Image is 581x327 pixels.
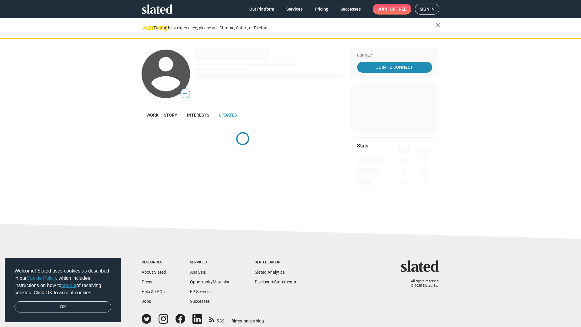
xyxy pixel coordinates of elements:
span: Updates [219,113,237,117]
a: Joinfor free [373,4,411,15]
span: — [181,90,190,97]
a: filmonomics blog [231,313,264,324]
div: For the best experience, please use Chrome, Safari, or Firefox. [154,24,436,32]
span: Pricing [315,4,328,15]
a: Press [142,279,152,284]
mat-icon: close [435,21,442,29]
a: Services [281,4,307,15]
a: DisclosureStatements [255,279,296,284]
a: About Slated [142,270,166,275]
a: Work history [142,108,182,122]
mat-card-title: Stats [357,143,368,149]
span: Services [286,4,303,15]
a: Analysis [190,270,206,275]
div: Slated Group [255,260,296,265]
span: Join [378,4,406,15]
a: Our Platform [245,4,279,15]
a: Slated Analytics [255,270,285,275]
span: Work history [146,113,177,117]
p: All rights reserved. © 2025 Slated, Inc. [405,279,439,288]
span: Successes [340,4,361,15]
a: opt-out [61,283,77,288]
a: EP Services [190,289,212,294]
mat-icon: warning [142,24,149,31]
a: Sign in [415,4,439,15]
a: Jobs [142,299,151,304]
a: Pricing [310,4,333,15]
span: Sign in [420,4,435,14]
a: Successes [336,4,366,15]
span: Join To Connect [358,62,431,73]
div: Services [190,260,231,265]
a: dismiss cookie message [15,301,111,313]
div: Resources [142,260,166,265]
span: Our Platform [249,4,274,15]
a: Join To Connect [357,62,432,73]
a: Updates [214,108,242,122]
div: cookieconsent [5,258,121,322]
span: Interests [187,113,209,117]
a: RSS [209,315,224,324]
a: Cookie Policy [27,276,56,281]
span: for free [387,4,406,15]
a: Help & FAQs [142,289,165,294]
div: Connect [357,53,432,58]
a: Interests [182,108,214,122]
span: Welcome! Slated uses cookies as described in our , which includes instructions on how to of recei... [15,267,111,296]
a: OpportunityMatching [190,279,231,284]
span: film [231,319,239,323]
a: Successes [190,299,210,304]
